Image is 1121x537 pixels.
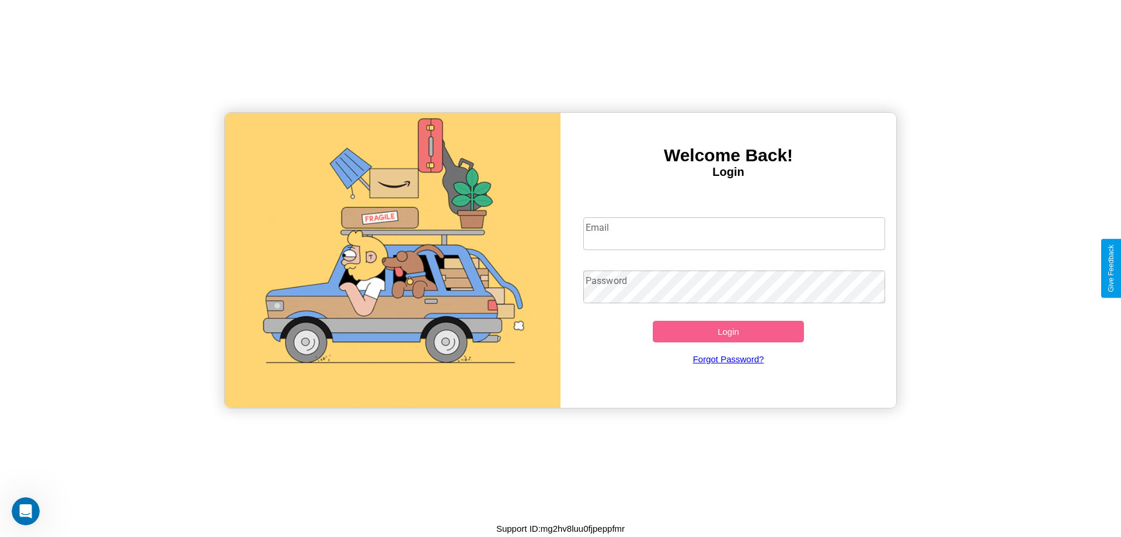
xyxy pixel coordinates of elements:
a: Forgot Password? [577,342,880,376]
img: gif [225,113,560,408]
iframe: Intercom live chat [12,497,40,525]
h4: Login [560,165,896,179]
div: Give Feedback [1107,245,1115,292]
p: Support ID: mg2hv8luu0fjpeppfmr [496,521,625,536]
h3: Welcome Back! [560,145,896,165]
button: Login [653,321,804,342]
